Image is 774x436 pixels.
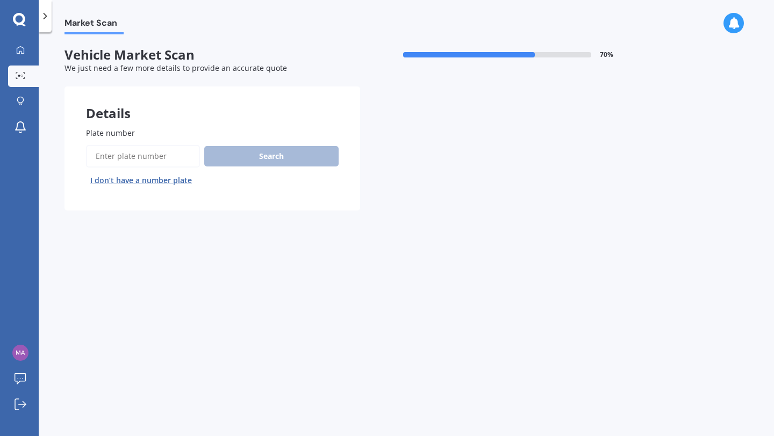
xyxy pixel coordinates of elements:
span: Vehicle Market Scan [64,47,360,63]
button: I don’t have a number plate [86,172,196,189]
span: Market Scan [64,18,124,32]
img: 2ccfcd921007bb3797548aa5cb80a492 [12,345,28,361]
span: 70 % [600,51,613,59]
div: Details [64,86,360,119]
span: We just need a few more details to provide an accurate quote [64,63,287,73]
input: Enter plate number [86,145,200,168]
span: Plate number [86,128,135,138]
